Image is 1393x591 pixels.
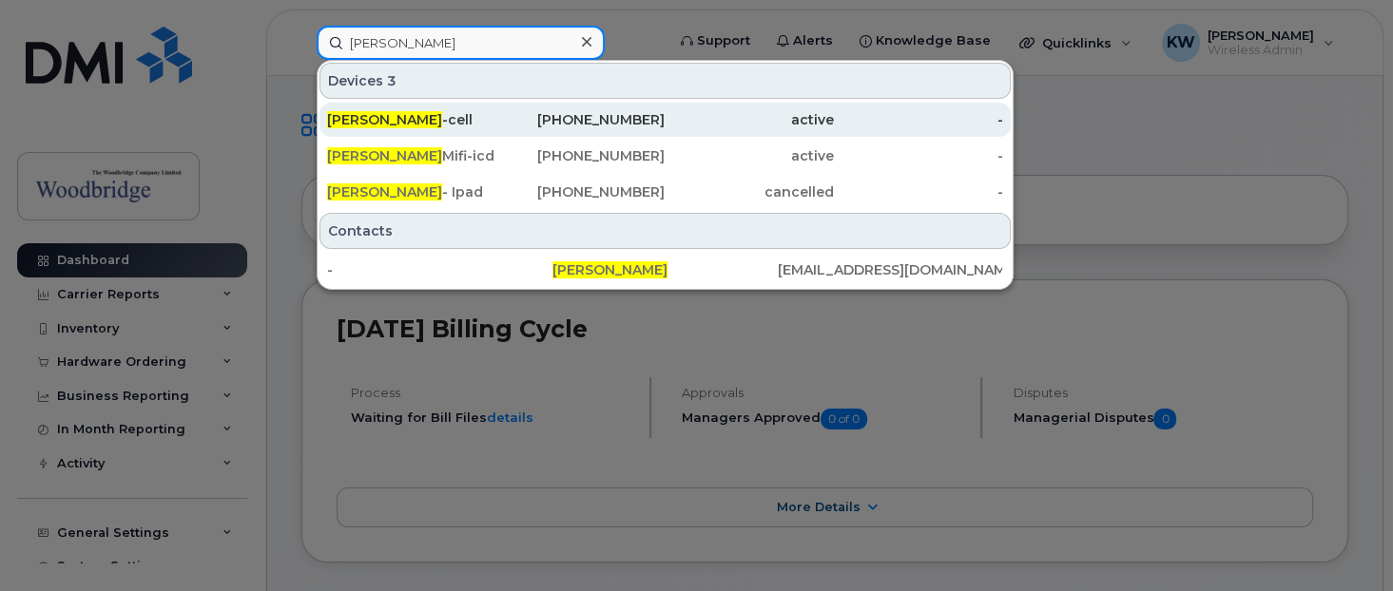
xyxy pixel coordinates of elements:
div: -cell [327,110,496,129]
div: Devices [319,63,1011,99]
div: - Ipad [327,182,496,201]
div: Contacts [319,213,1011,249]
div: - [834,110,1003,129]
div: active [665,146,834,165]
a: [PERSON_NAME]- Ipad[PHONE_NUMBER]cancelled- [319,175,1011,209]
div: - [327,260,552,279]
div: [PHONE_NUMBER] [496,110,666,129]
a: [PERSON_NAME]-cell[PHONE_NUMBER]active- [319,103,1011,137]
div: [PHONE_NUMBER] [496,182,666,201]
span: [PERSON_NAME] [552,261,667,278]
a: [PERSON_NAME]Mifi-icd[PHONE_NUMBER]active- [319,139,1011,173]
div: cancelled [665,182,834,201]
div: - [834,146,1003,165]
span: [PERSON_NAME] [327,147,442,164]
span: [PERSON_NAME] [327,111,442,128]
div: [PHONE_NUMBER] [496,146,666,165]
div: active [665,110,834,129]
div: [EMAIL_ADDRESS][DOMAIN_NAME] [778,260,1003,279]
a: -[PERSON_NAME][EMAIL_ADDRESS][DOMAIN_NAME] [319,253,1011,287]
span: 3 [387,71,397,90]
div: Mifi-icd [327,146,496,165]
span: [PERSON_NAME] [327,183,442,200]
div: - [834,182,1003,201]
